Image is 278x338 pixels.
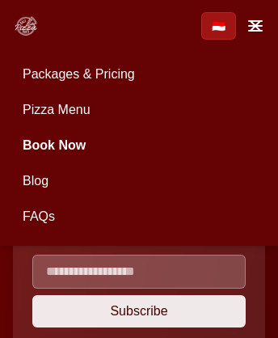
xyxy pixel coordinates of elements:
img: Bali Pizza Party Logo [13,13,39,39]
button: Subscribe [32,295,246,327]
a: Book Now [13,129,265,162]
a: Beralih ke Bahasa Indonesia [201,12,236,40]
a: Packages & Pricing [13,58,265,91]
a: Pizza Menu [13,94,265,126]
a: Blog [13,165,265,197]
a: FAQs [13,201,265,233]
